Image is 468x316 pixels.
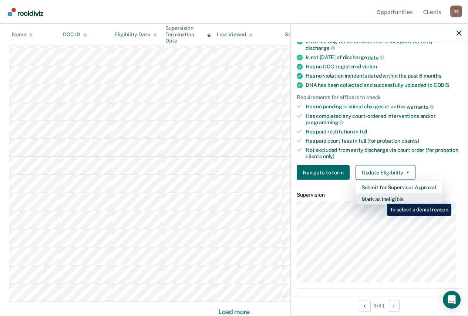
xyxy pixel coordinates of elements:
a: Navigate to form link [297,165,353,180]
div: Status [285,31,301,38]
span: months [424,73,441,79]
span: only) [323,153,334,159]
div: D S [450,6,462,17]
div: Dropdown Menu [356,181,442,205]
dt: Contact [297,294,462,300]
div: Has no DOC-registered [306,64,462,70]
div: Requirements for officers to check [297,94,462,101]
button: Mark as Ineligible [356,193,442,205]
button: Next Opportunity [388,300,400,312]
div: Not excluded from early discharge via court order (for probation clients [306,147,462,159]
span: CODIS [434,82,449,88]
div: 9 / 41 [291,296,468,315]
div: Is not serving for an offense that is ineligible for early [306,38,462,51]
div: Has no pending criminal charges or active [306,103,462,110]
span: date [368,54,384,60]
span: discharge [306,45,335,51]
span: victim [362,64,377,69]
div: Has no violation incidents dated within the past 6 [306,73,462,79]
button: Navigate to form [297,165,350,180]
span: warrants [407,103,434,109]
div: Has completed any court-ordered interventions and/or [306,113,462,125]
div: Is not [DATE] of discharge [306,54,462,61]
span: clients) [401,137,419,143]
div: Has paid court fees in full (for probation [306,137,462,144]
div: DNA has been collected and successfully uploaded to [306,82,462,88]
div: Name [12,31,33,38]
span: full [360,129,367,135]
dt: Supervision [297,192,462,198]
div: Open Intercom Messenger [443,291,461,309]
div: Eligibility Date [114,31,157,38]
div: Supervision Termination Date [165,25,211,44]
div: Has paid restitution in [306,129,462,135]
button: Profile dropdown button [450,6,462,17]
div: Last Viewed [217,31,253,38]
button: Update Eligibility [356,165,415,180]
button: Previous Opportunity [359,300,371,312]
button: Submit for Supervisor Approval [356,181,442,193]
div: DOC ID [63,31,87,38]
span: programming [306,119,344,125]
img: Recidiviz [8,8,43,16]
